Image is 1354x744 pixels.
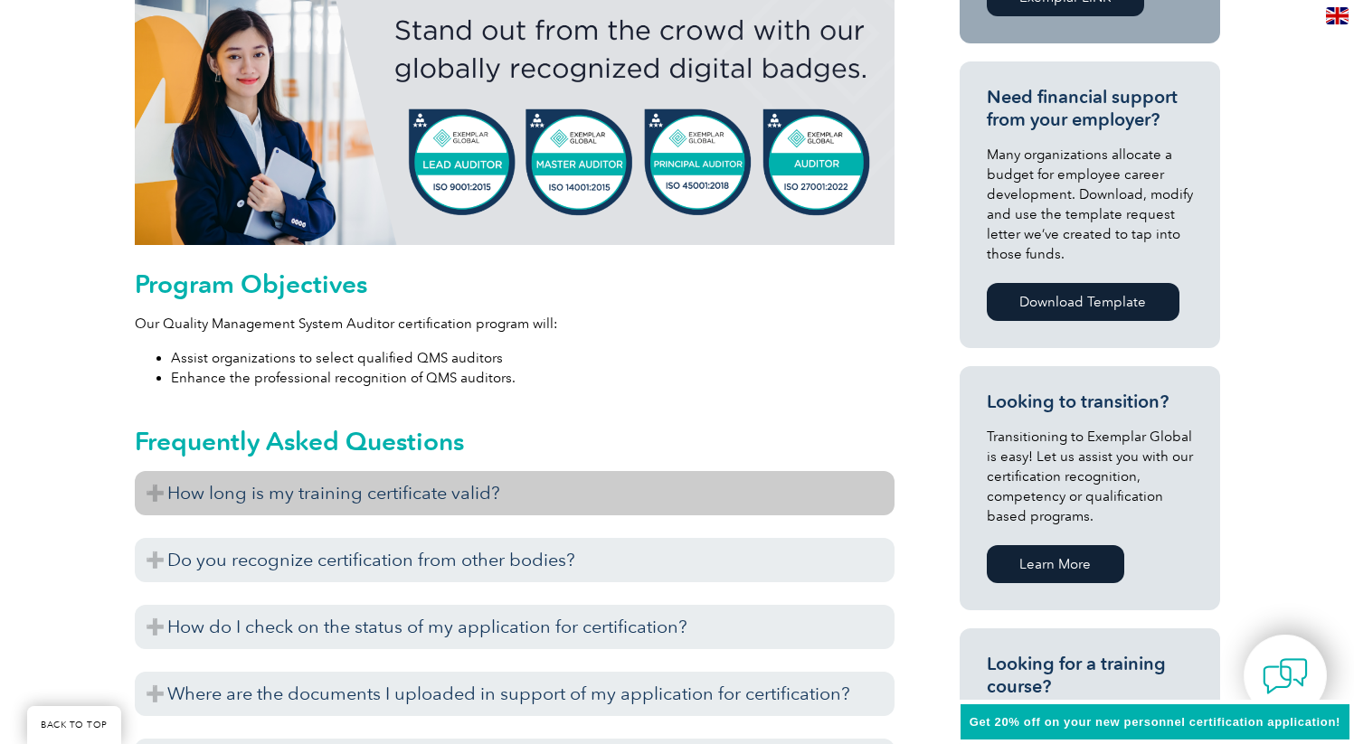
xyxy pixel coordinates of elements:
[1263,654,1308,699] img: contact-chat.png
[135,471,895,515] h3: How long is my training certificate valid?
[987,391,1193,413] h3: Looking to transition?
[970,715,1340,729] span: Get 20% off on your new personnel certification application!
[1326,7,1349,24] img: en
[135,605,895,649] h3: How do I check on the status of my application for certification?
[135,427,895,456] h2: Frequently Asked Questions
[987,653,1193,698] h3: Looking for a training course?
[987,145,1193,264] p: Many organizations allocate a budget for employee career development. Download, modify and use th...
[987,86,1193,131] h3: Need financial support from your employer?
[135,269,895,298] h2: Program Objectives
[987,545,1124,583] a: Learn More
[987,283,1179,321] a: Download Template
[987,427,1193,526] p: Transitioning to Exemplar Global is easy! Let us assist you with our certification recognition, c...
[171,348,895,368] li: Assist organizations to select qualified QMS auditors
[135,538,895,582] h3: Do you recognize certification from other bodies?
[135,314,895,334] p: Our Quality Management System Auditor certification program will:
[171,368,895,388] li: Enhance the professional recognition of QMS auditors.
[135,672,895,716] h3: Where are the documents I uploaded in support of my application for certification?
[27,706,121,744] a: BACK TO TOP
